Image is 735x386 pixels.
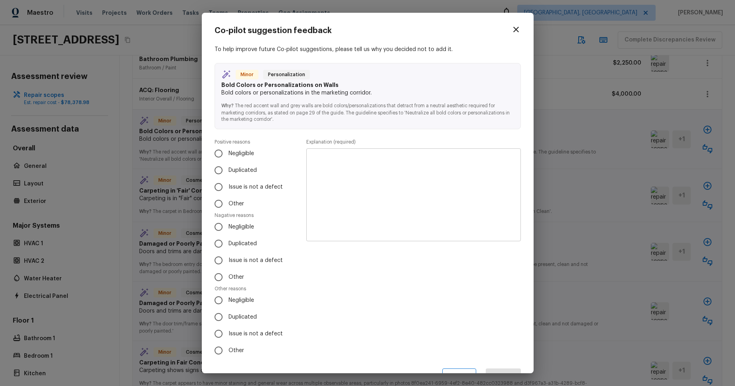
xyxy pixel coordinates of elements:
[215,26,332,36] h4: Co-pilot suggestion feedback
[229,296,254,304] span: Negligible
[442,368,476,386] button: Cancel
[229,150,254,158] span: Negligible
[221,89,514,97] p: Bold colors or personalizations in the marketing corridor.
[229,347,244,354] span: Other
[215,286,300,292] p: Other reasons
[229,313,257,321] span: Duplicated
[229,200,244,208] span: Other
[215,139,300,145] p: Positive reasons
[229,223,254,231] span: Negligible
[215,212,300,219] p: Nagative reasons
[229,330,283,338] span: Issue is not a defect
[237,71,257,79] span: Minor
[221,81,514,89] p: Bold Colors or Personalizations on Walls
[221,103,234,108] span: Why?
[265,71,308,79] span: Personalization
[229,166,257,174] span: Duplicated
[229,273,244,281] span: Other
[229,183,283,191] span: Issue is not a defect
[229,256,283,264] span: Issue is not a defect
[221,97,514,122] p: The red accent wall and grey walls are bold colors/personalizations that detract from a neutral a...
[215,45,521,53] p: To help improve future Co-pilot suggestions, please tell us why you decided not to add it.
[306,139,520,145] p: Explanation (required)
[229,240,257,248] span: Duplicated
